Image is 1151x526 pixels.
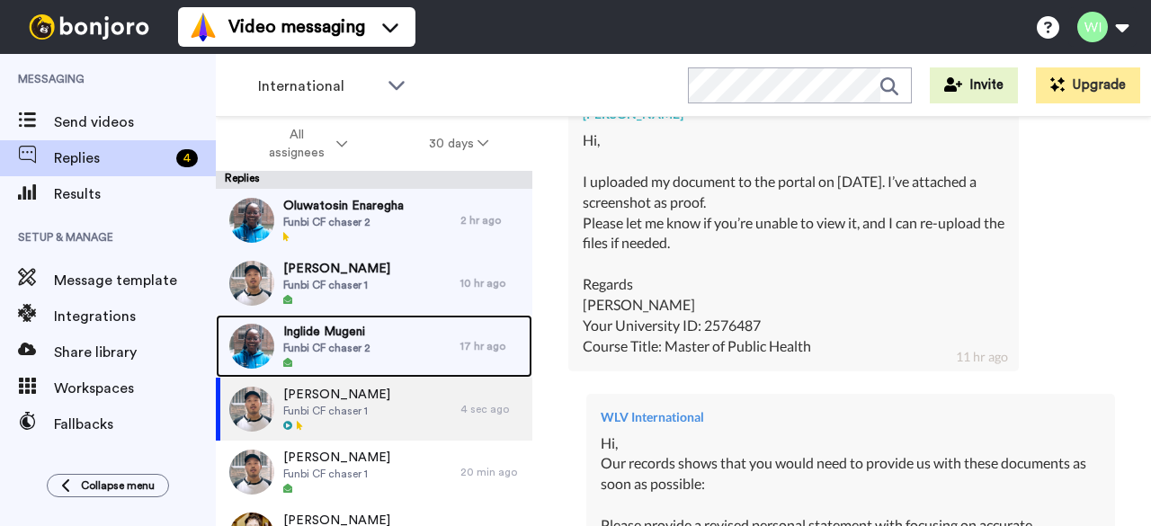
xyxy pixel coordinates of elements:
[283,197,404,215] span: Oluwatosin Enaregha
[1036,67,1140,103] button: Upgrade
[583,130,1004,356] div: Hi, I uploaded my document to the portal on [DATE]. I’ve attached a screenshot as proof. Please l...
[283,386,390,404] span: [PERSON_NAME]
[229,387,274,432] img: f555942a-3537-49c4-88e3-4608a442e57f-thumb.jpg
[460,276,523,290] div: 10 hr ago
[956,348,1008,366] div: 11 hr ago
[54,342,216,363] span: Share library
[216,171,532,189] div: Replies
[54,147,169,169] span: Replies
[283,449,390,467] span: [PERSON_NAME]
[283,215,404,229] span: Funbi CF chaser 2
[229,324,274,369] img: aa4d0603-80e3-4e58-a0fb-b2947d5a03b5-thumb.jpg
[460,213,523,227] div: 2 hr ago
[228,14,365,40] span: Video messaging
[283,278,390,292] span: Funbi CF chaser 1
[216,441,532,504] a: [PERSON_NAME]Funbi CF chaser 120 min ago
[460,339,523,353] div: 17 hr ago
[54,414,216,435] span: Fallbacks
[930,67,1018,103] button: Invite
[283,467,390,481] span: Funbi CF chaser 1
[460,402,523,416] div: 4 sec ago
[283,260,390,278] span: [PERSON_NAME]
[216,378,532,441] a: [PERSON_NAME]Funbi CF chaser 14 sec ago
[47,474,169,497] button: Collapse menu
[189,13,218,41] img: vm-color.svg
[258,76,379,97] span: International
[22,14,156,40] img: bj-logo-header-white.svg
[81,478,155,493] span: Collapse menu
[54,183,216,205] span: Results
[283,404,390,418] span: Funbi CF chaser 1
[601,408,1101,426] div: WLV International
[54,270,216,291] span: Message template
[460,465,523,479] div: 20 min ago
[216,252,532,315] a: [PERSON_NAME]Funbi CF chaser 110 hr ago
[54,306,216,327] span: Integrations
[176,149,198,167] div: 4
[229,450,274,495] img: f555942a-3537-49c4-88e3-4608a442e57f-thumb.jpg
[260,126,333,162] span: All assignees
[216,315,532,378] a: Inglide MugeniFunbi CF chaser 217 hr ago
[219,119,388,169] button: All assignees
[54,378,216,399] span: Workspaces
[54,111,216,133] span: Send videos
[283,341,370,355] span: Funbi CF chaser 2
[216,189,532,252] a: Oluwatosin EnareghaFunbi CF chaser 22 hr ago
[283,323,370,341] span: Inglide Mugeni
[388,128,530,160] button: 30 days
[229,198,274,243] img: aa4d0603-80e3-4e58-a0fb-b2947d5a03b5-thumb.jpg
[229,261,274,306] img: f555942a-3537-49c4-88e3-4608a442e57f-thumb.jpg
